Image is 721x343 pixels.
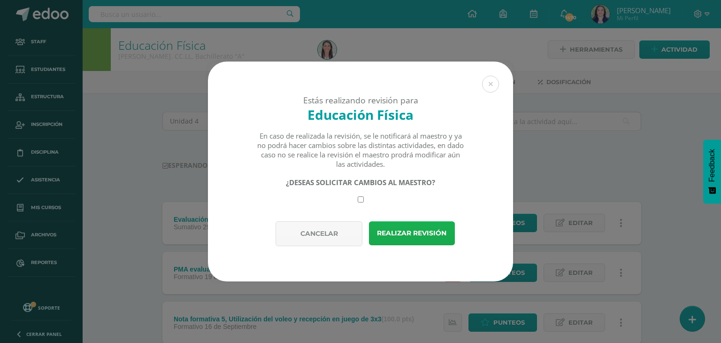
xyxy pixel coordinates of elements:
div: En caso de realizada la revisión, se le notificará al maestro y ya no podrá hacer cambios sobre l... [257,131,465,169]
button: Realizar revisión [369,221,455,245]
span: Feedback [708,149,716,182]
strong: Educación Física [307,106,414,124]
strong: ¿DESEAS SOLICITAR CAMBIOS AL MAESTRO? [286,178,435,187]
button: Cancelar [276,221,362,246]
button: Feedback - Mostrar encuesta [703,140,721,203]
div: Estás realizando revisión para [224,94,497,106]
input: Require changes [358,196,364,203]
button: Close (Esc) [482,76,499,93]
